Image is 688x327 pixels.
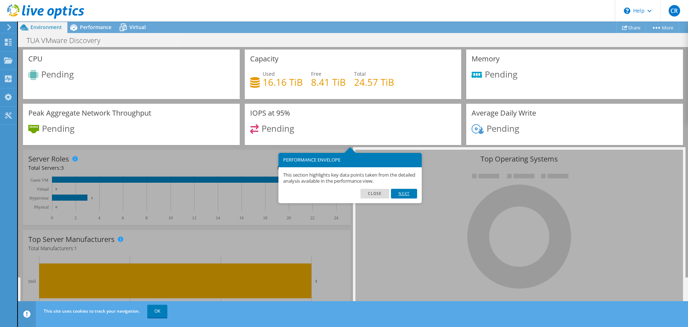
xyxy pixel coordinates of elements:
[616,22,646,33] a: Share
[23,37,111,45] h1: TUA VMware Discovery
[360,189,390,198] a: Close
[283,158,417,162] h3: PERFORMANCE ENVELOPE
[624,8,630,14] svg: \n
[283,172,417,184] p: This section highlights key data points taken from the detailed analysis available in the perform...
[147,305,167,318] a: OK
[80,24,111,31] span: Performance
[391,189,417,198] a: Next
[44,308,140,314] span: This site uses cookies to track your navigation.
[669,5,680,17] span: CR
[30,24,62,31] span: Environment
[129,24,146,31] span: Virtual
[646,22,679,33] a: More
